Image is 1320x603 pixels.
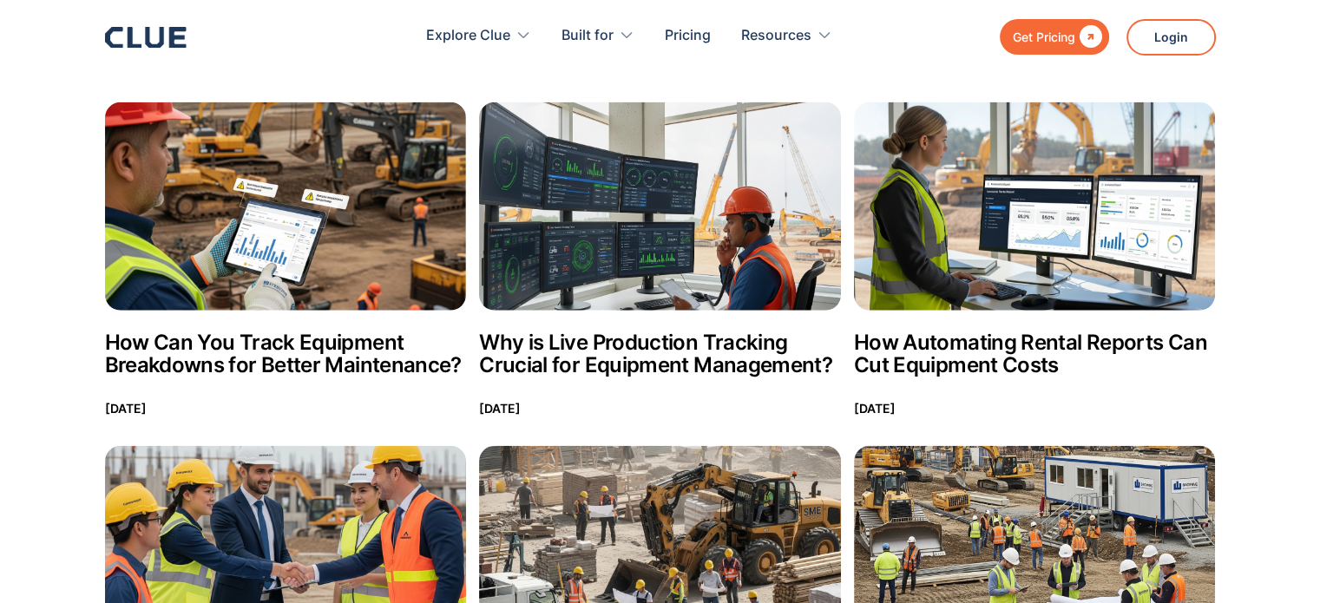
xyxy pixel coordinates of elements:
img: How Can You Track Equipment Breakdowns for Better Maintenance? [105,102,467,311]
div: Get Pricing [1013,26,1075,48]
img: Why is Live Production Tracking Crucial for Equipment Management? [479,102,841,311]
div:  [1075,26,1102,48]
p: [DATE] [854,397,896,419]
p: [DATE] [105,397,147,419]
iframe: Chat Widget [1008,361,1320,603]
a: How Automating Rental Reports Can Cut Equipment CostsHow Automating Rental Reports Can Cut Equipm... [854,102,1216,419]
h2: How Can You Track Equipment Breakdowns for Better Maintenance? [105,331,467,377]
div: Built for [561,9,614,63]
div: Explore Clue [426,9,510,63]
div: Resources [741,9,832,63]
a: Why is Live Production Tracking Crucial for Equipment Management?Why is Live Production Tracking ... [479,102,841,419]
h2: How Automating Rental Reports Can Cut Equipment Costs [854,331,1216,377]
div: Explore Clue [426,9,531,63]
h2: Why is Live Production Tracking Crucial for Equipment Management? [479,331,841,377]
p: [DATE] [479,397,521,419]
a: Get Pricing [1000,19,1109,55]
img: How Automating Rental Reports Can Cut Equipment Costs [854,102,1216,311]
div: Resources [741,9,811,63]
a: Login [1126,19,1216,56]
a: Pricing [665,9,711,63]
div: Built for [561,9,634,63]
a: How Can You Track Equipment Breakdowns for Better Maintenance?How Can You Track Equipment Breakdo... [105,102,467,419]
